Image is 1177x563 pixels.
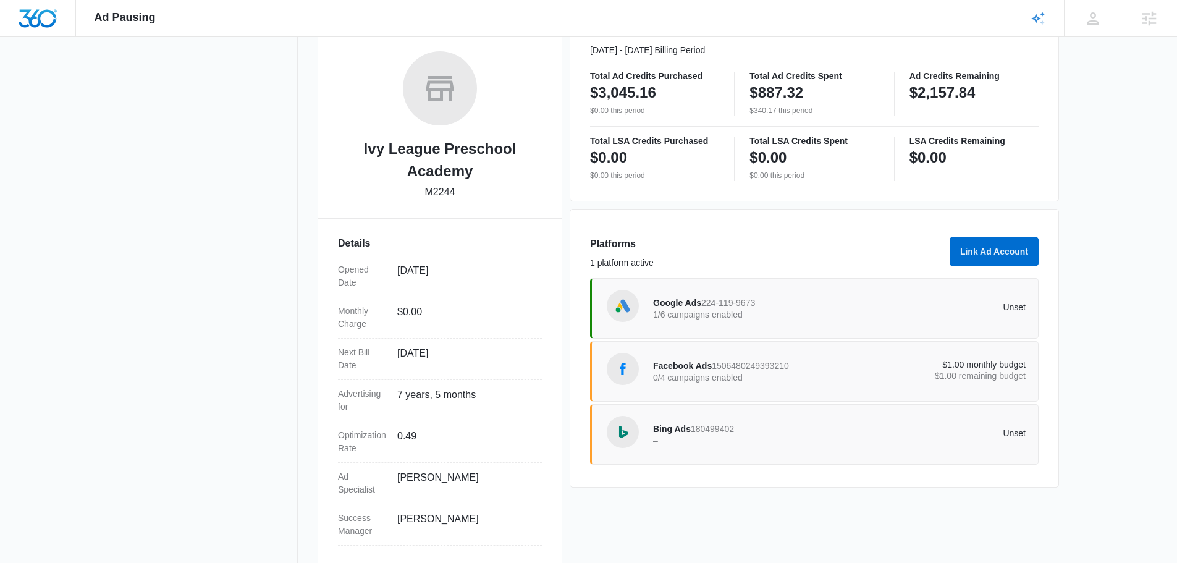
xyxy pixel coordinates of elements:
div: Advertising for7 years, 5 months [338,380,542,421]
dt: Ad Specialist [338,470,387,496]
span: 180499402 [691,424,734,434]
p: 1 platform active [590,256,942,269]
p: $887.32 [749,83,803,103]
p: $0.00 [749,148,787,167]
dt: Optimization Rate [338,429,387,455]
p: $0.00 [909,148,947,167]
a: Google AdsGoogle Ads224-119-96731/6 campaigns enabledUnset [590,278,1039,339]
p: $0.00 this period [590,170,719,181]
p: LSA Credits Remaining [909,137,1039,145]
span: Google Ads [653,298,701,308]
a: Facebook AdsFacebook Ads15064802493932100/4 campaigns enabled$1.00 monthly budget$1.00 remaining ... [590,341,1039,402]
dd: [PERSON_NAME] [397,470,532,496]
h2: Ivy League Preschool Academy [338,138,542,182]
span: Bing Ads [653,424,691,434]
dt: Next Bill Date [338,346,387,372]
p: Total Ad Credits Spent [749,72,879,80]
p: Total Ad Credits Purchased [590,72,719,80]
p: – [653,436,840,445]
dd: 0.49 [397,429,532,455]
img: Bing Ads [614,423,632,441]
div: Ad Specialist[PERSON_NAME] [338,463,542,504]
a: Bing AdsBing Ads180499402–Unset [590,404,1039,465]
p: $340.17 this period [749,105,879,116]
dd: [PERSON_NAME] [397,512,532,538]
p: Unset [840,429,1026,438]
dd: [DATE] [397,263,532,289]
div: Monthly Charge$0.00 [338,297,542,339]
span: Ad Pausing [95,11,156,24]
dd: [DATE] [397,346,532,372]
p: M2244 [425,185,455,200]
p: 1/6 campaigns enabled [653,310,840,319]
h3: Platforms [590,237,942,252]
dt: Success Manager [338,512,387,538]
div: Success Manager[PERSON_NAME] [338,504,542,546]
p: Ad Credits Remaining [909,72,1039,80]
p: $3,045.16 [590,83,656,103]
dd: $0.00 [397,305,532,331]
img: Google Ads [614,297,632,315]
span: 1506480249393210 [712,361,789,371]
p: 0/4 campaigns enabled [653,373,840,382]
img: Facebook Ads [614,360,632,378]
p: $0.00 this period [590,105,719,116]
button: Link Ad Account [950,237,1039,266]
p: $0.00 [590,148,627,167]
p: Total LSA Credits Spent [749,137,879,145]
div: Optimization Rate0.49 [338,421,542,463]
p: $2,157.84 [909,83,976,103]
p: Total LSA Credits Purchased [590,137,719,145]
p: $1.00 remaining budget [840,371,1026,380]
dt: Monthly Charge [338,305,387,331]
p: [DATE] - [DATE] Billing Period [590,44,1039,57]
span: Facebook Ads [653,361,712,371]
dd: 7 years, 5 months [397,387,532,413]
dt: Advertising for [338,387,387,413]
p: $1.00 monthly budget [840,360,1026,369]
div: Opened Date[DATE] [338,256,542,297]
dt: Opened Date [338,263,387,289]
span: 224-119-9673 [701,298,755,308]
p: Unset [840,303,1026,311]
div: Next Bill Date[DATE] [338,339,542,380]
h3: Details [338,236,542,251]
p: $0.00 this period [749,170,879,181]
